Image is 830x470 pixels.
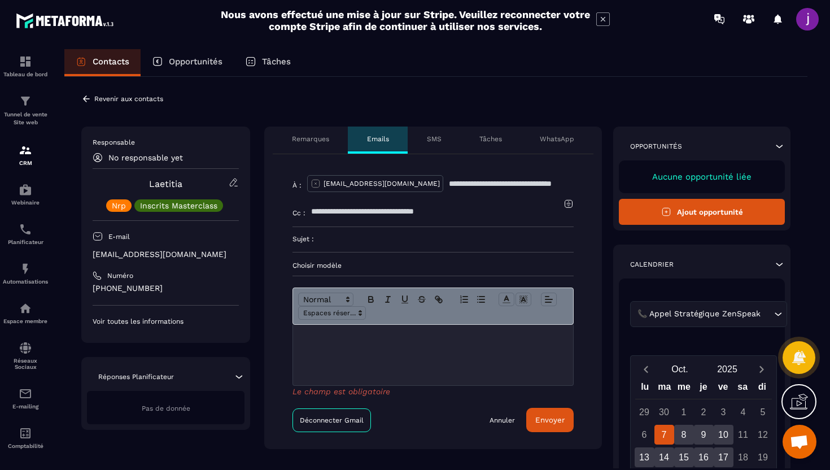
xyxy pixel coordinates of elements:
[141,49,234,76] a: Opportunités
[292,134,329,143] p: Remarques
[490,416,515,425] a: Annuler
[714,402,733,422] div: 3
[630,260,674,269] p: Calendrier
[751,362,772,377] button: Next month
[98,372,174,381] p: Réponses Planificateur
[635,425,654,445] div: 6
[367,134,389,143] p: Emails
[694,425,714,445] div: 9
[619,199,785,225] button: Ajout opportunité
[783,425,816,459] div: Ouvrir le chat
[674,447,694,467] div: 15
[19,341,32,355] img: social-network
[635,447,654,467] div: 13
[753,402,773,422] div: 5
[19,183,32,197] img: automations
[3,378,48,418] a: emailemailE-mailing
[3,418,48,458] a: accountantaccountantComptabilité
[112,202,126,210] p: Nrp
[714,425,733,445] div: 10
[93,249,239,260] p: [EMAIL_ADDRESS][DOMAIN_NAME]
[733,425,753,445] div: 11
[93,56,129,67] p: Contacts
[526,408,574,432] button: Envoyer
[3,239,48,245] p: Planificateur
[674,425,694,445] div: 8
[108,153,183,162] p: No responsable yet
[19,427,32,440] img: accountant
[479,134,502,143] p: Tâches
[3,199,48,206] p: Webinaire
[656,359,704,379] button: Open months overlay
[694,379,714,399] div: je
[93,138,239,147] p: Responsable
[19,143,32,157] img: formation
[3,111,48,127] p: Tunnel de vente Site web
[630,142,682,151] p: Opportunités
[733,447,753,467] div: 18
[107,271,133,280] p: Numéro
[3,254,48,293] a: automationsautomationsAutomatisations
[3,318,48,324] p: Espace membre
[763,308,771,320] input: Search for option
[19,387,32,401] img: email
[3,86,48,135] a: formationformationTunnel de vente Site web
[3,135,48,175] a: formationformationCRM
[3,46,48,86] a: formationformationTableau de bord
[169,56,222,67] p: Opportunités
[93,283,239,294] p: [PHONE_NUMBER]
[3,175,48,214] a: automationsautomationsWebinaire
[733,379,753,399] div: sa
[630,172,774,182] p: Aucune opportunité liée
[292,208,305,217] p: Cc :
[753,447,773,467] div: 19
[427,134,442,143] p: SMS
[292,261,574,270] p: Choisir modèle
[19,55,32,68] img: formation
[108,232,130,241] p: E-mail
[220,8,591,32] h2: Nous avons effectué une mise à jour sur Stripe. Veuillez reconnecter votre compte Stripe afin de ...
[635,379,655,399] div: lu
[694,402,714,422] div: 2
[234,49,302,76] a: Tâches
[540,134,574,143] p: WhatsApp
[3,333,48,378] a: social-networksocial-networkRéseaux Sociaux
[94,95,163,103] p: Revenir aux contacts
[19,262,32,276] img: automations
[704,359,751,379] button: Open years overlay
[292,408,371,432] a: Déconnecter Gmail
[16,10,117,31] img: logo
[142,404,190,412] span: Pas de donnée
[3,214,48,254] a: schedulerschedulerPlanificateur
[654,447,674,467] div: 14
[3,403,48,410] p: E-mailing
[3,71,48,77] p: Tableau de bord
[654,402,674,422] div: 30
[3,160,48,166] p: CRM
[292,181,302,190] p: À :
[630,301,787,327] div: Search for option
[324,179,440,188] p: [EMAIL_ADDRESS][DOMAIN_NAME]
[733,402,753,422] div: 4
[674,379,694,399] div: me
[149,179,182,189] a: Laetitia
[753,425,773,445] div: 12
[635,308,763,320] span: 📞 Appel Stratégique ZenSpeak
[674,402,694,422] div: 1
[655,379,675,399] div: ma
[635,362,656,377] button: Previous month
[654,425,674,445] div: 7
[292,387,390,396] span: Le champ est obligatoire
[140,202,217,210] p: Inscrits Masterclass
[3,293,48,333] a: automationsautomationsEspace membre
[3,443,48,449] p: Comptabilité
[3,278,48,285] p: Automatisations
[635,402,654,422] div: 29
[262,56,291,67] p: Tâches
[19,94,32,108] img: formation
[292,234,314,243] p: Sujet :
[93,317,239,326] p: Voir toutes les informations
[19,223,32,236] img: scheduler
[713,379,733,399] div: ve
[752,379,772,399] div: di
